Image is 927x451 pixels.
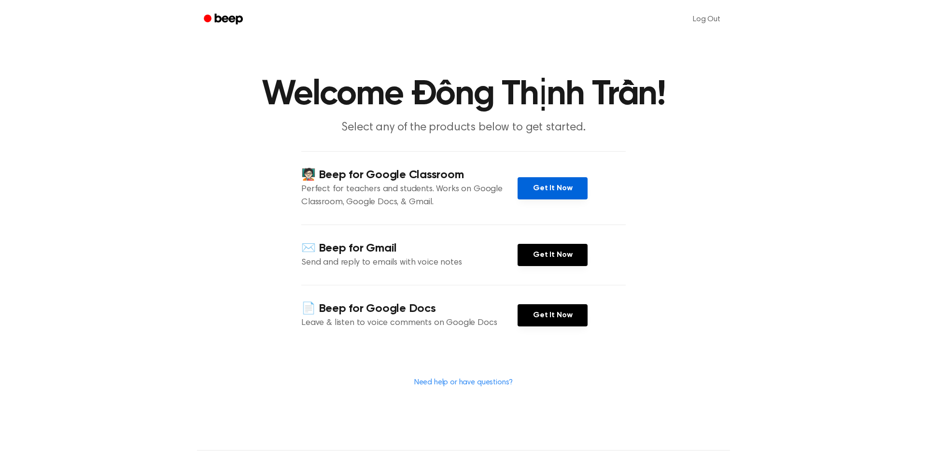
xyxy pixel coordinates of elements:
[197,10,252,29] a: Beep
[301,183,518,209] p: Perfect for teachers and students. Works on Google Classroom, Google Docs, & Gmail.
[301,167,518,183] h4: 🧑🏻‍🏫 Beep for Google Classroom
[518,304,588,326] a: Get It Now
[301,240,518,256] h4: ✉️ Beep for Gmail
[278,120,649,136] p: Select any of the products below to get started.
[301,256,518,269] p: Send and reply to emails with voice notes
[518,244,588,266] a: Get It Now
[301,301,518,317] h4: 📄 Beep for Google Docs
[301,317,518,330] p: Leave & listen to voice comments on Google Docs
[518,177,588,199] a: Get It Now
[216,77,711,112] h1: Welcome Đông Thịnh Trần!
[683,8,730,31] a: Log Out
[414,379,513,386] a: Need help or have questions?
